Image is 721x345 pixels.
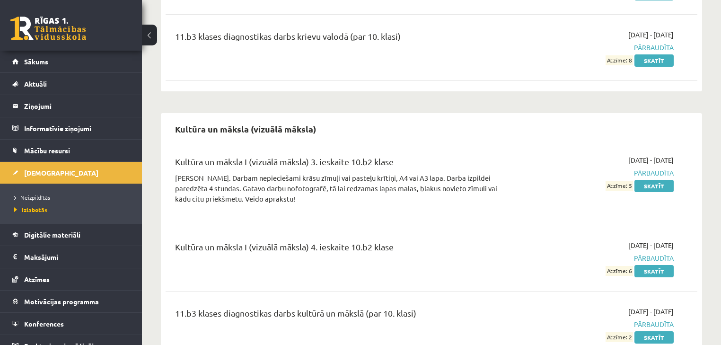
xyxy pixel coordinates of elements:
[628,240,674,250] span: [DATE] - [DATE]
[12,117,130,139] a: Informatīvie ziņojumi
[175,240,503,258] div: Kultūra un māksla I (vizuālā māksla) 4. ieskaite 10.b2 klase
[12,73,130,95] a: Aktuāli
[24,275,50,283] span: Atzīmes
[24,319,64,328] span: Konferences
[517,319,674,329] span: Pārbaudīta
[12,291,130,312] a: Motivācijas programma
[24,80,47,88] span: Aktuāli
[24,246,130,268] legend: Maksājumi
[628,307,674,317] span: [DATE] - [DATE]
[166,118,325,140] h2: Kultūra un māksla (vizuālā māksla)
[24,117,130,139] legend: Informatīvie ziņojumi
[606,332,633,342] span: Atzīme: 2
[606,266,633,276] span: Atzīme: 6
[175,307,503,324] div: 11.b3 klases diagnostikas darbs kultūrā un mākslā (par 10. klasi)
[517,43,674,53] span: Pārbaudīta
[24,95,130,117] legend: Ziņojumi
[628,155,674,165] span: [DATE] - [DATE]
[14,206,47,213] span: Izlabotās
[12,224,130,246] a: Digitālie materiāli
[24,230,80,239] span: Digitālie materiāli
[12,51,130,72] a: Sākums
[517,168,674,178] span: Pārbaudīta
[12,268,130,290] a: Atzīmes
[14,205,132,214] a: Izlabotās
[24,168,98,177] span: [DEMOGRAPHIC_DATA]
[175,155,503,173] div: Kultūra un māksla I (vizuālā māksla) 3. ieskaite 10.b2 klase
[628,30,674,40] span: [DATE] - [DATE]
[14,193,132,202] a: Neizpildītās
[12,140,130,161] a: Mācību resursi
[634,180,674,192] a: Skatīt
[14,194,50,201] span: Neizpildītās
[24,297,99,306] span: Motivācijas programma
[12,246,130,268] a: Maksājumi
[12,313,130,335] a: Konferences
[606,181,633,191] span: Atzīme: 5
[10,17,86,40] a: Rīgas 1. Tālmācības vidusskola
[634,54,674,67] a: Skatīt
[517,253,674,263] span: Pārbaudīta
[175,30,503,47] div: 11.b3 klases diagnostikas darbs krievu valodā (par 10. klasi)
[12,95,130,117] a: Ziņojumi
[606,55,633,65] span: Atzīme: 8
[12,162,130,184] a: [DEMOGRAPHIC_DATA]
[175,173,497,203] span: [PERSON_NAME]. Darbam nepieciešami krāsu zīmuļi vai pasteļu krītiņi, A4 vai A3 lapa. Darba izpild...
[24,57,48,66] span: Sākums
[634,331,674,344] a: Skatīt
[24,146,70,155] span: Mācību resursi
[634,265,674,277] a: Skatīt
